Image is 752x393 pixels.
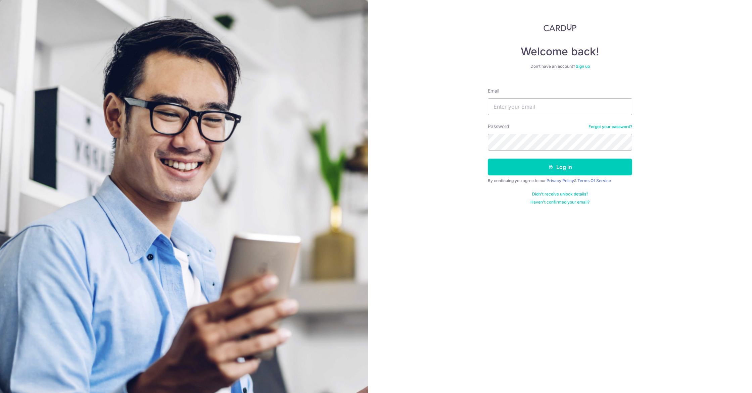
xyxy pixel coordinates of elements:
[576,64,590,69] a: Sign up
[488,159,632,175] button: Log in
[488,123,509,130] label: Password
[577,178,611,183] a: Terms Of Service
[532,191,588,197] a: Didn't receive unlock details?
[488,98,632,115] input: Enter your Email
[530,200,590,205] a: Haven't confirmed your email?
[488,45,632,58] h4: Welcome back!
[544,23,576,32] img: CardUp Logo
[488,88,499,94] label: Email
[547,178,574,183] a: Privacy Policy
[488,64,632,69] div: Don’t have an account?
[589,124,632,129] a: Forgot your password?
[488,178,632,183] div: By continuing you agree to our &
